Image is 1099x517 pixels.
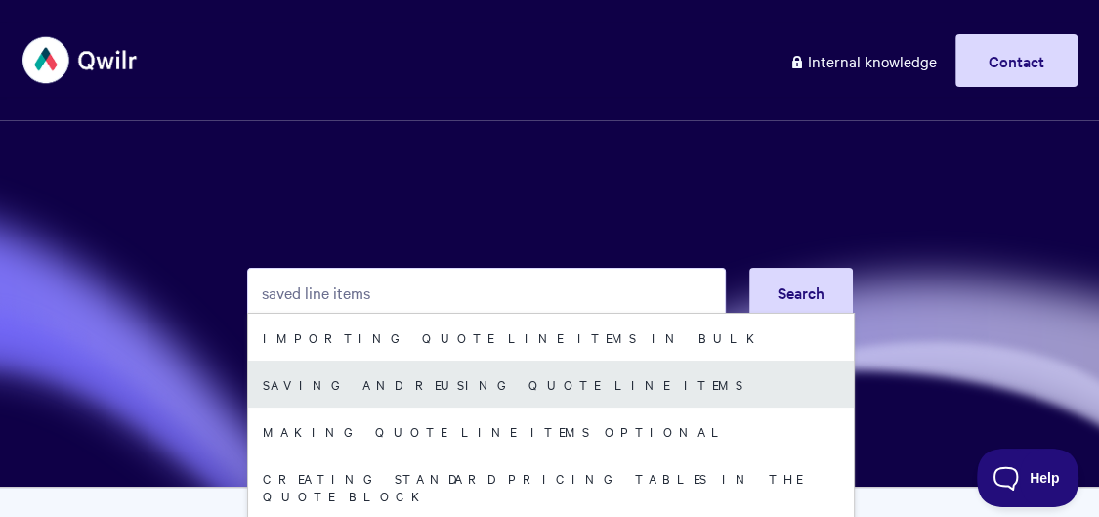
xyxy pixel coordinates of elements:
[247,268,726,317] input: Search the knowledge base
[749,268,853,317] button: Search
[977,449,1079,507] iframe: Toggle Customer Support
[248,314,854,361] a: Importing quote line items in bulk
[22,23,139,97] img: Qwilr Help Center
[248,408,854,454] a: Making quote line items optional
[775,34,951,87] a: Internal knowledge
[778,281,824,303] span: Search
[248,361,854,408] a: Saving and reusing quote line items
[955,34,1078,87] a: Contact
